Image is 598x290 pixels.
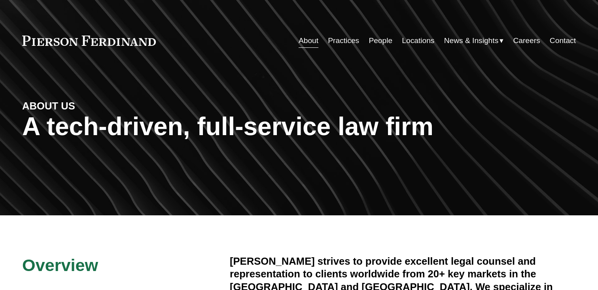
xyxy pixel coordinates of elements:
[444,34,499,48] span: News & Insights
[513,33,540,48] a: Careers
[402,33,434,48] a: Locations
[328,33,359,48] a: Practices
[22,100,75,111] strong: ABOUT US
[369,33,392,48] a: People
[22,256,98,275] span: Overview
[550,33,576,48] a: Contact
[444,33,504,48] a: folder dropdown
[299,33,318,48] a: About
[22,112,576,141] h1: A tech-driven, full-service law firm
